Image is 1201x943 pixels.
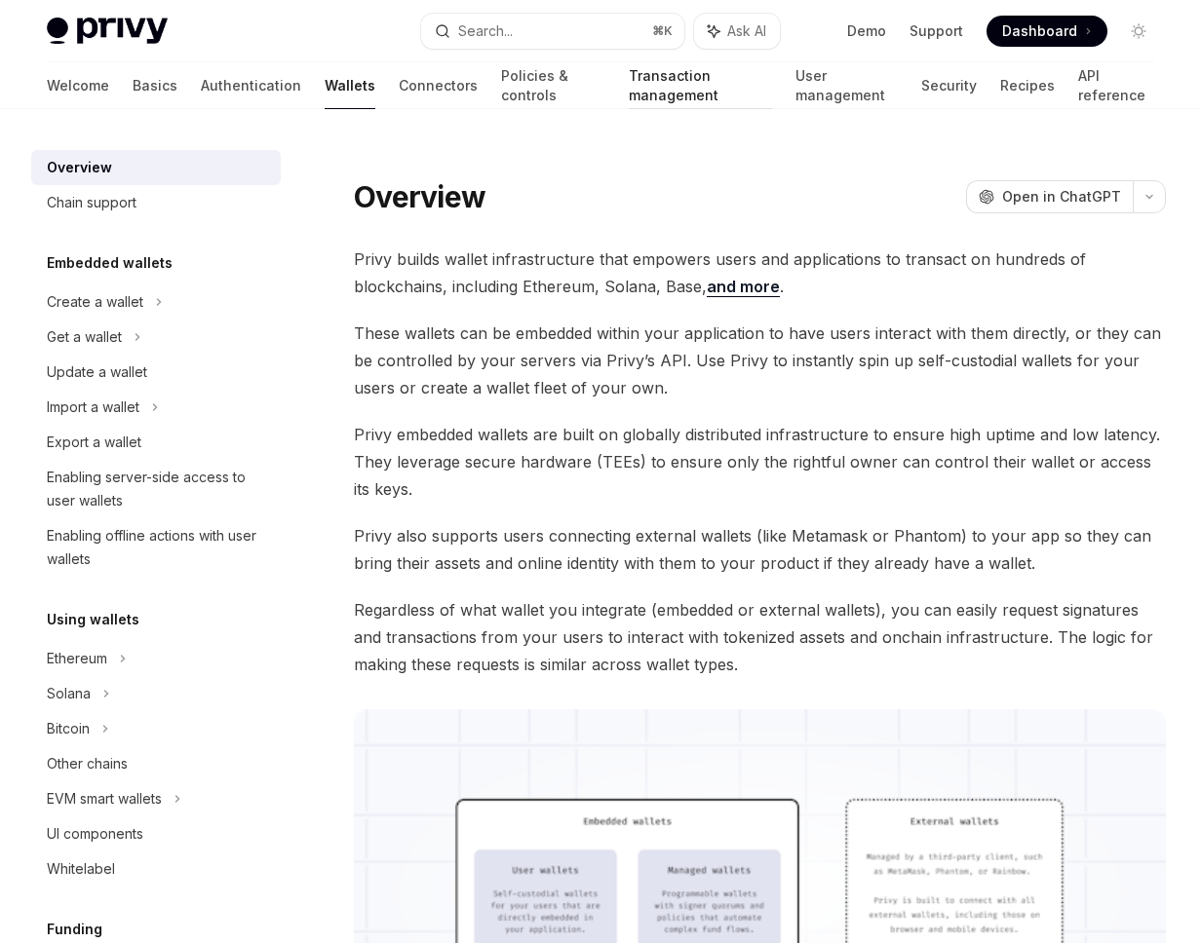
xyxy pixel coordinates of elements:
span: Privy builds wallet infrastructure that empowers users and applications to transact on hundreds o... [354,245,1166,300]
button: Open in ChatGPT [966,180,1133,213]
div: Whitelabel [47,857,115,881]
a: Other chains [31,746,281,781]
h1: Overview [354,179,485,214]
a: Demo [847,21,886,41]
a: Recipes [1000,62,1055,109]
a: Enabling offline actions with user wallets [31,518,281,577]
div: Search... [458,19,513,43]
div: EVM smart wallets [47,787,162,811]
div: Get a wallet [47,325,122,349]
a: API reference [1078,62,1154,109]
div: Enabling server-side access to user wallets [47,466,269,512]
div: UI components [47,822,143,846]
button: Search...⌘K [421,14,684,49]
h5: Funding [47,918,102,941]
div: Other chains [47,752,128,775]
a: Export a wallet [31,425,281,460]
a: Chain support [31,185,281,220]
a: Enabling server-side access to user wallets [31,460,281,518]
div: Create a wallet [47,290,143,314]
button: Ask AI [694,14,780,49]
a: Whitelabel [31,851,281,886]
h5: Embedded wallets [47,251,173,275]
a: and more [707,277,780,297]
div: Ethereum [47,647,107,670]
a: User management [795,62,898,109]
div: Chain support [47,191,136,214]
span: ⌘ K [652,23,673,39]
div: Import a wallet [47,396,139,419]
a: Overview [31,150,281,185]
img: light logo [47,18,168,45]
a: UI components [31,816,281,851]
span: Privy embedded wallets are built on globally distributed infrastructure to ensure high uptime and... [354,421,1166,503]
span: Dashboard [1002,21,1077,41]
a: Support [910,21,963,41]
div: Update a wallet [47,360,147,384]
a: Connectors [399,62,478,109]
span: Ask AI [727,21,766,41]
a: Policies & controls [501,62,605,109]
span: Privy also supports users connecting external wallets (like Metamask or Phantom) to your app so t... [354,522,1166,577]
a: Welcome [47,62,109,109]
div: Solana [47,682,91,705]
a: Update a wallet [31,355,281,390]
span: Regardless of what wallet you integrate (embedded or external wallets), you can easily request si... [354,596,1166,678]
span: These wallets can be embedded within your application to have users interact with them directly, ... [354,320,1166,401]
a: Authentication [201,62,301,109]
span: Open in ChatGPT [1002,187,1121,207]
a: Security [921,62,977,109]
div: Export a wallet [47,431,141,454]
div: Bitcoin [47,717,90,740]
div: Overview [47,156,112,179]
a: Basics [133,62,177,109]
a: Transaction management [629,62,773,109]
div: Enabling offline actions with user wallets [47,524,269,571]
h5: Using wallets [47,608,139,631]
a: Dashboard [987,16,1107,47]
button: Toggle dark mode [1123,16,1154,47]
a: Wallets [325,62,375,109]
